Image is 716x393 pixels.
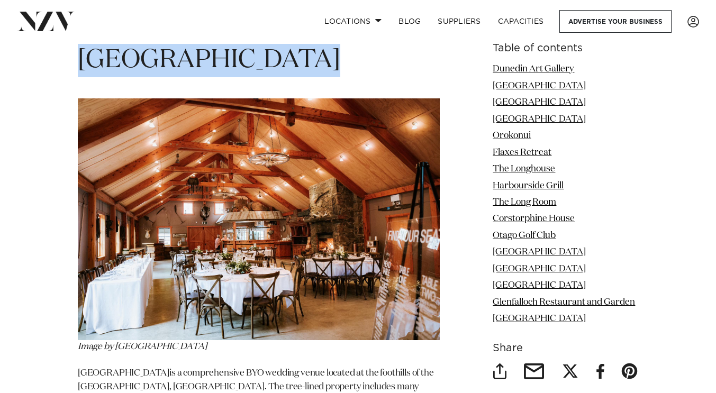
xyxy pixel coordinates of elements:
[429,10,489,33] a: SUPPLIERS
[316,10,390,33] a: Locations
[493,214,575,223] a: Corstorphine House
[493,198,556,207] a: The Long Room
[493,43,638,54] h6: Table of contents
[493,343,638,354] h6: Share
[493,98,586,107] a: [GEOGRAPHIC_DATA]
[78,342,207,351] em: Image by [GEOGRAPHIC_DATA]
[493,131,531,140] a: Orokonui
[493,297,635,306] a: Glenfalloch Restaurant and Garden
[493,65,574,74] a: Dunedin Art Gallery
[493,164,555,173] a: The Longhouse
[17,12,75,31] img: nzv-logo.png
[493,248,586,257] a: [GEOGRAPHIC_DATA]
[493,148,551,157] a: Flaxes Retreat
[493,281,586,290] a: [GEOGRAPHIC_DATA]
[493,264,586,273] a: [GEOGRAPHIC_DATA]
[493,114,586,123] a: [GEOGRAPHIC_DATA]
[493,81,586,90] a: [GEOGRAPHIC_DATA]
[493,231,556,240] a: Otago Golf Club
[493,181,564,190] a: Harbourside Grill
[490,10,552,33] a: Capacities
[559,10,672,33] a: Advertise your business
[493,314,586,323] a: [GEOGRAPHIC_DATA]
[390,10,429,33] a: BLOG
[78,44,440,77] h1: [GEOGRAPHIC_DATA]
